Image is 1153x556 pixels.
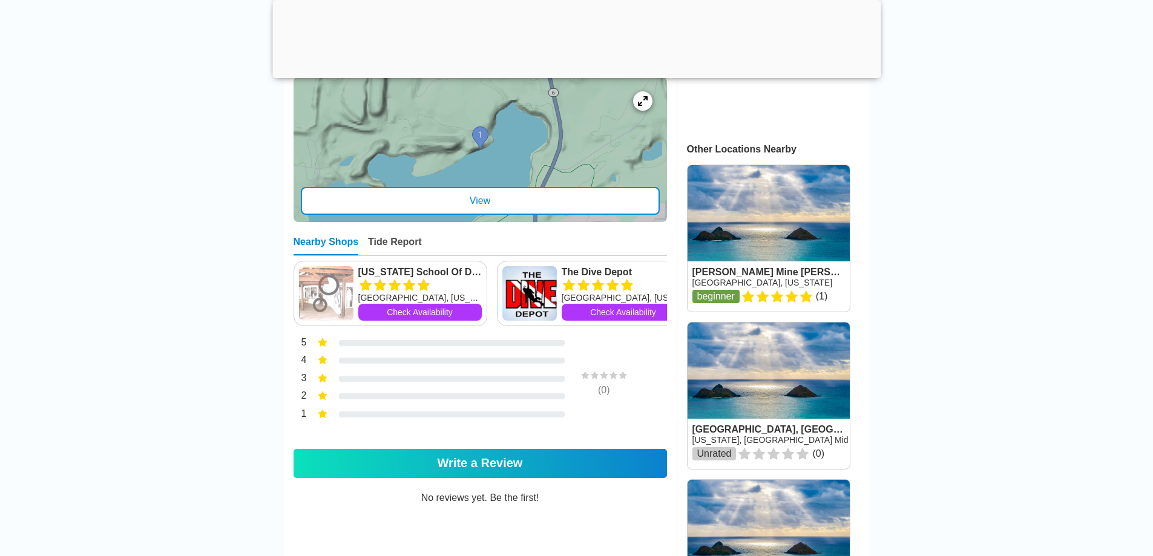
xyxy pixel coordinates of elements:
[294,389,307,405] div: 2
[368,237,422,255] div: Tide Report
[358,266,482,278] a: [US_STATE] School Of Diving Inc
[562,292,685,304] div: [GEOGRAPHIC_DATA], [US_STATE]
[692,435,849,445] a: [US_STATE], [GEOGRAPHIC_DATA] Mid
[294,336,307,352] div: 5
[294,449,667,478] a: Write a Review
[299,266,353,321] img: Minnesota School Of Diving Inc
[294,353,307,369] div: 4
[294,407,307,423] div: 1
[502,266,557,321] img: The Dive Depot
[358,304,482,321] a: Check Availability
[562,266,685,278] a: The Dive Depot
[301,187,660,215] div: View
[294,77,667,222] a: entry mapView
[687,144,870,155] div: Other Locations Nearby
[562,304,685,321] a: Check Availability
[358,292,482,304] div: [GEOGRAPHIC_DATA], [US_STATE]
[294,371,307,387] div: 3
[559,385,649,396] div: ( 0 )
[294,237,359,255] div: Nearby Shops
